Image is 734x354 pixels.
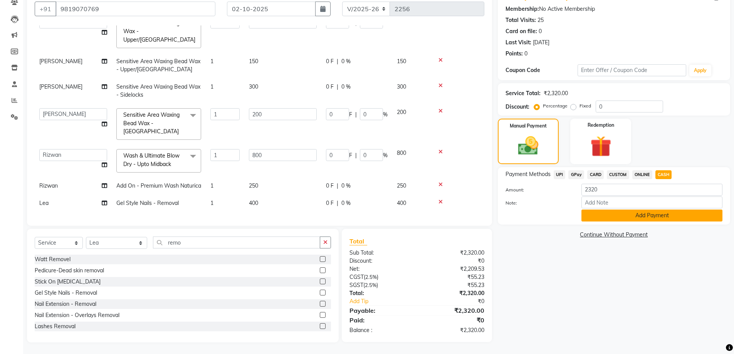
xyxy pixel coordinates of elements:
[365,274,377,280] span: 2.5%
[341,199,351,207] span: 0 %
[344,326,417,334] div: Balance :
[344,265,417,273] div: Net:
[337,83,338,91] span: |
[568,170,584,179] span: GPay
[341,83,351,91] span: 0 %
[123,152,180,167] span: Wash & Ultimate Blow Dry - Upto Midback
[506,89,541,97] div: Service Total:
[417,315,490,325] div: ₹0
[344,306,417,315] div: Payable:
[587,170,604,179] span: CARD
[39,83,82,90] span: [PERSON_NAME]
[153,237,320,248] input: Search or Scan
[607,170,629,179] span: CUSTOM
[171,161,175,168] a: x
[500,186,576,193] label: Amount:
[365,282,376,288] span: 2.5%
[344,273,417,281] div: ( )
[554,170,566,179] span: UPI
[344,281,417,289] div: ( )
[579,102,591,109] label: Fixed
[417,249,490,257] div: ₹2,320.00
[397,83,406,90] span: 300
[249,58,258,65] span: 150
[581,184,722,196] input: Amount
[506,103,529,111] div: Discount:
[506,27,537,35] div: Card on file:
[349,282,363,289] span: SGST
[35,278,101,286] div: Stick On [MEDICAL_DATA]
[524,50,527,58] div: 0
[35,267,104,275] div: Pedicure-Dead skin removal
[397,200,406,206] span: 400
[539,27,542,35] div: 0
[588,122,614,129] label: Redemption
[344,249,417,257] div: Sub Total:
[506,66,578,74] div: Coupon Code
[249,182,258,189] span: 250
[689,65,711,76] button: Apply
[417,289,490,297] div: ₹2,320.00
[383,151,388,159] span: %
[506,5,539,13] div: Membership:
[123,20,195,43] span: Sensitive Area Waxing Bead Wax - Upper/[GEOGRAPHIC_DATA]
[344,257,417,265] div: Discount:
[349,273,364,280] span: CGST
[544,89,568,97] div: ₹2,320.00
[337,182,338,190] span: |
[344,297,429,305] a: Add Tip
[116,83,200,98] span: Sensitive Area Waxing Bead Wax - Sidelocks
[210,200,213,206] span: 1
[506,170,551,178] span: Payment Methods
[210,58,213,65] span: 1
[123,111,180,135] span: Sensitive Area Waxing Bead Wax - [GEOGRAPHIC_DATA]
[383,111,388,119] span: %
[355,151,357,159] span: |
[195,36,199,43] a: x
[506,5,722,13] div: No Active Membership
[417,265,490,273] div: ₹2,209.53
[249,200,258,206] span: 400
[417,306,490,315] div: ₹2,320.00
[116,58,200,73] span: Sensitive Area Waxing Bead Wax - Upper/[GEOGRAPHIC_DATA]
[326,182,334,190] span: 0 F
[349,237,367,245] span: Total
[506,16,536,24] div: Total Visits:
[512,134,545,158] img: _cash.svg
[537,16,544,24] div: 25
[337,199,338,207] span: |
[39,200,49,206] span: Lea
[349,151,352,159] span: F
[39,182,58,189] span: Rizwan
[506,50,523,58] div: Points:
[506,39,531,47] div: Last Visit:
[35,2,56,16] button: +91
[35,322,76,331] div: Lashes Removal
[584,133,618,159] img: _gift.svg
[210,182,213,189] span: 1
[429,297,490,305] div: ₹0
[116,182,201,189] span: Add On - Premium Wash Naturica
[35,289,97,297] div: Gel Style Nails - Removal
[341,182,351,190] span: 0 %
[355,111,357,119] span: |
[344,289,417,297] div: Total:
[543,102,568,109] label: Percentage
[349,111,352,119] span: F
[632,170,652,179] span: ONLINE
[655,170,672,179] span: CASH
[510,122,547,129] label: Manual Payment
[341,57,351,65] span: 0 %
[326,83,334,91] span: 0 F
[581,210,722,221] button: Add Payment
[35,311,119,319] div: Nail Extension - Overlays Removal
[397,109,406,116] span: 200
[210,83,213,90] span: 1
[39,58,82,65] span: [PERSON_NAME]
[581,196,722,208] input: Add Note
[337,57,338,65] span: |
[417,257,490,265] div: ₹0
[249,83,258,90] span: 300
[500,200,576,206] label: Note:
[417,273,490,281] div: ₹55.23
